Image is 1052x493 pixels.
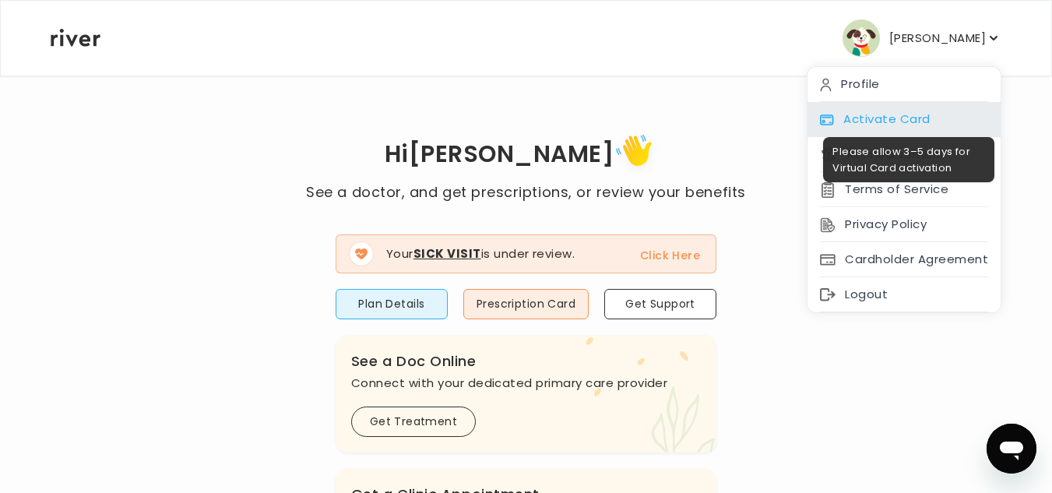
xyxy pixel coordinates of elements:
p: Your is under review. [386,245,575,263]
button: user avatar[PERSON_NAME] [843,19,1001,57]
h1: Hi [PERSON_NAME] [306,129,745,181]
button: Plan Details [336,289,448,319]
button: Get Treatment [351,407,476,437]
img: user avatar [843,19,880,57]
h3: See a Doc Online [351,350,701,372]
button: Reimbursement [820,143,945,165]
div: Logout [807,277,1001,312]
p: [PERSON_NAME] [889,27,986,49]
button: Get Support [604,289,716,319]
iframe: Button to launch messaging window [987,424,1036,474]
div: Profile [807,67,1001,102]
div: Cardholder Agreement [807,242,1001,277]
div: Terms of Service [807,172,1001,207]
button: Click Here [640,246,700,265]
div: Activate Card [807,102,1001,137]
div: Privacy Policy [807,207,1001,242]
p: See a doctor, and get prescriptions, or review your benefits [306,181,745,203]
button: Prescription Card [463,289,589,319]
strong: Sick Visit [413,245,481,262]
p: Connect with your dedicated primary care provider [351,372,701,394]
